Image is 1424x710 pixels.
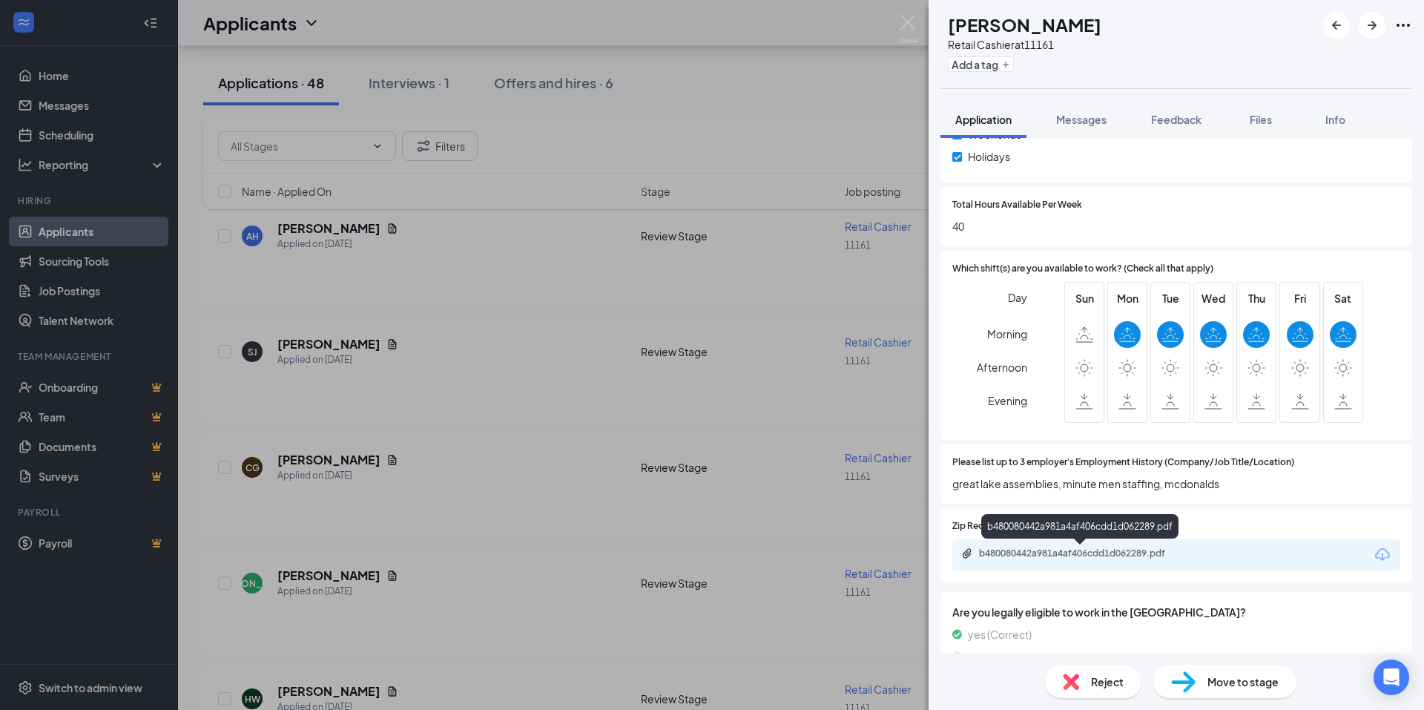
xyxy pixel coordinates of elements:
[948,37,1101,52] div: Retail Cashier at 11161
[952,198,1082,212] span: Total Hours Available Per Week
[952,476,1400,492] span: great lake assemblies, minute men staffing, mcdonalds
[1328,16,1345,34] svg: ArrowLeftNew
[1394,16,1412,34] svg: Ellipses
[1250,113,1272,126] span: Files
[952,456,1294,470] span: Please list up to 3 employer's Employment History (Company/Job Title/Location)
[955,113,1012,126] span: Application
[952,218,1400,234] span: 40
[961,548,973,559] svg: Paperclip
[961,548,1201,562] a: Paperclipb480080442a981a4af406cdd1d062289.pdf
[977,354,1027,381] span: Afternoon
[1001,60,1010,69] svg: Plus
[1374,660,1409,695] div: Open Intercom Messenger
[1114,290,1141,306] span: Mon
[1091,674,1124,690] span: Reject
[952,604,1400,620] span: Are you legally eligible to work in the [GEOGRAPHIC_DATA]?
[1008,289,1027,306] span: Day
[1157,290,1184,306] span: Tue
[968,626,1032,642] span: yes (Correct)
[1151,113,1201,126] span: Feedback
[1330,290,1357,306] span: Sat
[1374,546,1391,564] svg: Download
[979,548,1187,559] div: b480080442a981a4af406cdd1d062289.pdf
[1359,12,1385,39] button: ArrowRight
[948,12,1101,37] h1: [PERSON_NAME]
[1323,12,1350,39] button: ArrowLeftNew
[1363,16,1381,34] svg: ArrowRight
[988,387,1027,414] span: Evening
[1325,113,1345,126] span: Info
[1056,113,1107,126] span: Messages
[981,514,1179,539] div: b480080442a981a4af406cdd1d062289.pdf
[1207,674,1279,690] span: Move to stage
[948,56,1014,72] button: PlusAdd a tag
[987,321,1027,347] span: Morning
[1071,290,1098,306] span: Sun
[1200,290,1227,306] span: Wed
[1287,290,1313,306] span: Fri
[952,519,1041,533] span: Zip Recruiter Resume
[968,648,980,665] span: no
[1243,290,1270,306] span: Thu
[952,262,1213,276] span: Which shift(s) are you available to work? (Check all that apply)
[968,148,1010,165] span: Holidays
